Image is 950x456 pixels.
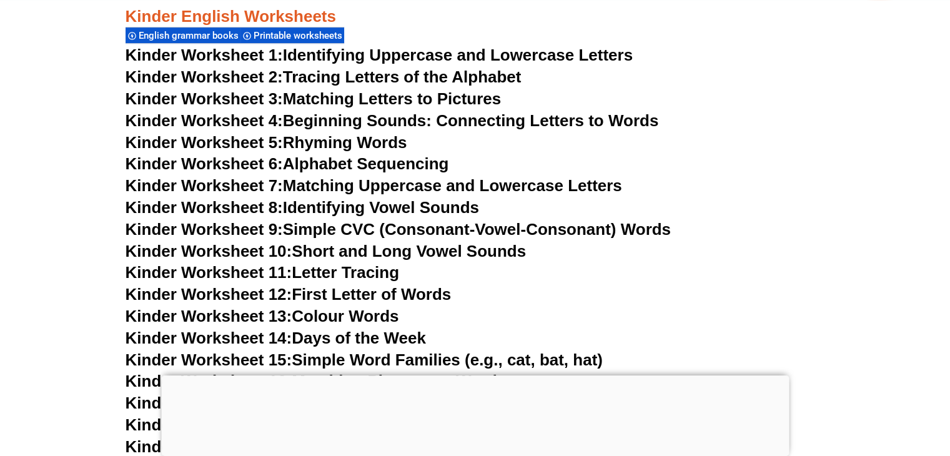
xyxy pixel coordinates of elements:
[126,89,283,108] span: Kinder Worksheet 3:
[126,242,527,260] a: Kinder Worksheet 10:Short and Long Vowel Sounds
[126,350,292,369] span: Kinder Worksheet 15:
[126,220,283,239] span: Kinder Worksheet 9:
[126,46,283,64] span: Kinder Worksheet 1:
[126,27,240,44] div: English grammar books
[126,154,283,173] span: Kinder Worksheet 6:
[126,350,603,369] a: Kinder Worksheet 15:Simple Word Families (e.g., cat, bat, hat)
[139,30,242,41] span: English grammar books
[126,285,452,304] a: Kinder Worksheet 12:First Letter of Words
[126,198,283,217] span: Kinder Worksheet 8:
[126,89,502,108] a: Kinder Worksheet 3:Matching Letters to Pictures
[240,27,344,44] div: Printable worksheets
[161,375,789,453] iframe: Advertisement
[126,111,659,130] a: Kinder Worksheet 4:Beginning Sounds: Connecting Letters to Words
[126,437,292,456] span: Kinder Worksheet 19:
[126,415,532,434] a: Kinder Worksheet 18:Identifying Simple Sight Words
[126,285,292,304] span: Kinder Worksheet 12:
[742,315,950,456] iframe: Chat Widget
[126,372,292,390] span: Kinder Worksheet 16:
[126,111,283,130] span: Kinder Worksheet 4:
[126,67,283,86] span: Kinder Worksheet 2:
[126,263,292,282] span: Kinder Worksheet 11:
[126,133,407,152] a: Kinder Worksheet 5:Rhyming Words
[126,329,426,347] a: Kinder Worksheet 14:Days of the Week
[126,46,633,64] a: Kinder Worksheet 1:Identifying Uppercase and Lowercase Letters
[254,30,346,41] span: Printable worksheets
[126,6,825,27] h3: Kinder English Worksheets
[126,437,491,456] a: Kinder Worksheet 19:Writing Simple Sentences
[126,394,292,412] span: Kinder Worksheet 17:
[126,242,292,260] span: Kinder Worksheet 10:
[126,307,399,325] a: Kinder Worksheet 13:Colour Words
[126,307,292,325] span: Kinder Worksheet 13:
[126,220,671,239] a: Kinder Worksheet 9:Simple CVC (Consonant-Vowel-Consonant) Words
[126,372,507,390] a: Kinder Worksheet 16:Matching Pictures to Words
[126,176,622,195] a: Kinder Worksheet 7:Matching Uppercase and Lowercase Letters
[126,67,522,86] a: Kinder Worksheet 2:Tracing Letters of the Alphabet
[126,198,479,217] a: Kinder Worksheet 8:Identifying Vowel Sounds
[126,176,283,195] span: Kinder Worksheet 7:
[126,329,292,347] span: Kinder Worksheet 14:
[126,415,292,434] span: Kinder Worksheet 18:
[126,154,449,173] a: Kinder Worksheet 6:Alphabet Sequencing
[126,133,283,152] span: Kinder Worksheet 5:
[126,394,462,412] a: Kinder Worksheet 17:Tracing Simple Words
[126,263,400,282] a: Kinder Worksheet 11:Letter Tracing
